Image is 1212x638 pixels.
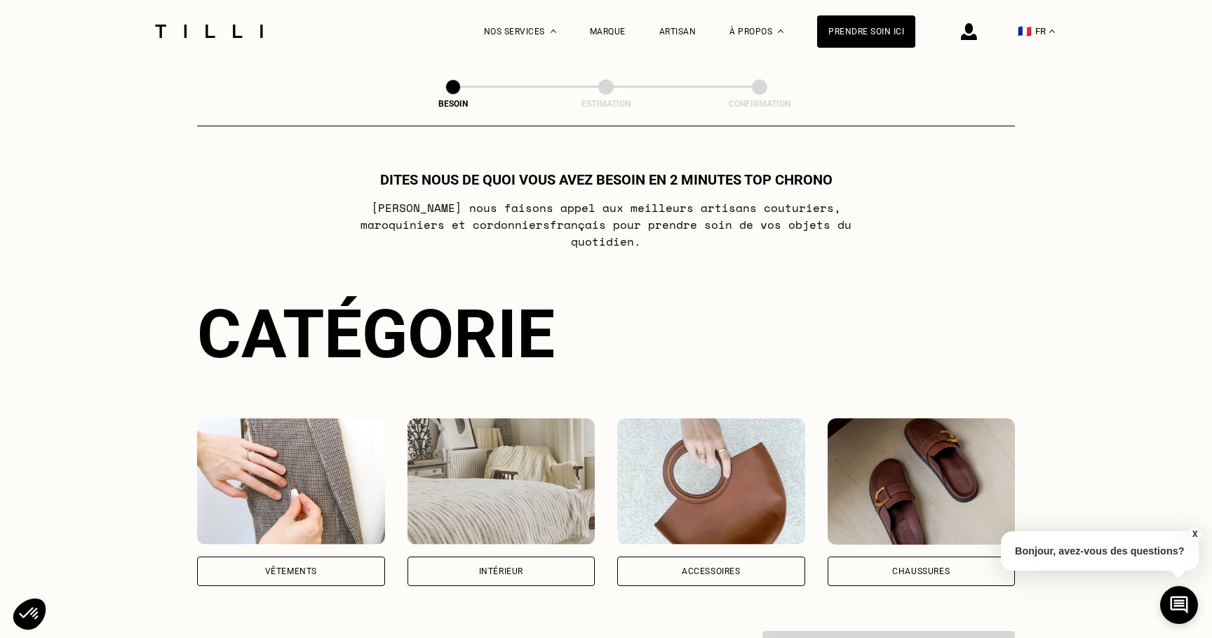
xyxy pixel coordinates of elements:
[1049,29,1055,33] img: menu déroulant
[590,27,626,36] a: Marque
[682,567,741,576] div: Accessoires
[689,99,830,109] div: Confirmation
[817,15,915,48] a: Prendre soin ici
[536,99,676,109] div: Estimation
[551,29,556,33] img: Menu déroulant
[778,29,783,33] img: Menu déroulant à propos
[380,171,833,188] h1: Dites nous de quoi vous avez besoin en 2 minutes top chrono
[150,25,268,38] img: Logo du service de couturière Tilli
[197,295,1015,373] div: Catégorie
[828,418,1016,545] img: Chaussures
[892,567,950,576] div: Chaussures
[659,27,696,36] a: Artisan
[265,567,317,576] div: Vêtements
[197,418,385,545] img: Vêtements
[479,567,523,576] div: Intérieur
[383,99,523,109] div: Besoin
[328,199,884,250] p: [PERSON_NAME] nous faisons appel aux meilleurs artisans couturiers , maroquiniers et cordonniers ...
[1001,531,1199,571] p: Bonjour, avez-vous des questions?
[1187,526,1201,542] button: X
[408,418,595,545] img: Intérieur
[617,418,805,545] img: Accessoires
[1018,25,1032,38] span: 🇫🇷
[961,23,977,40] img: icône connexion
